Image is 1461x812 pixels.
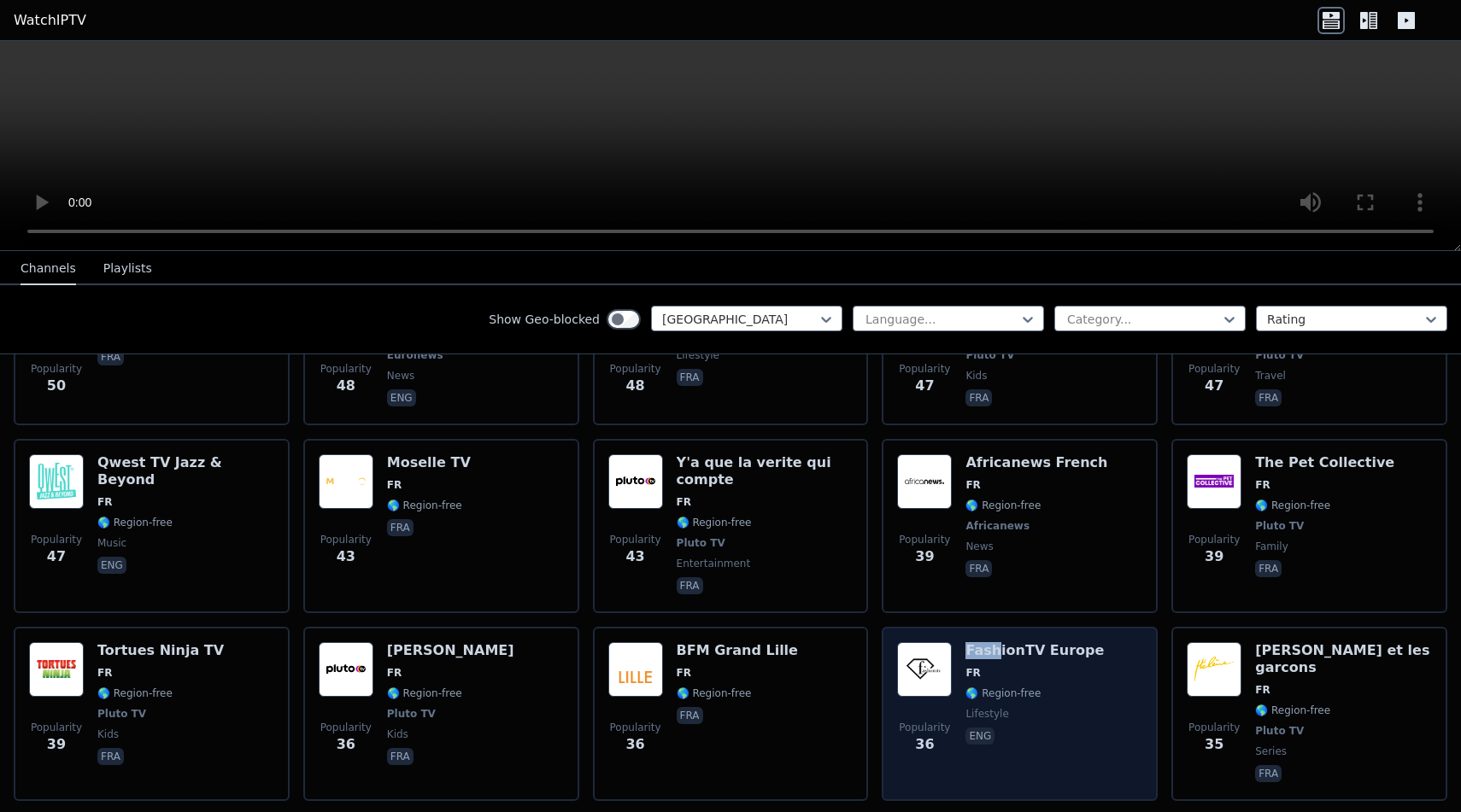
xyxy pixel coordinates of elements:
span: 47 [915,376,934,396]
h6: Africanews French [965,454,1107,471]
span: FR [677,666,691,680]
span: 🌎 Region-free [387,499,462,512]
span: Popularity [320,533,372,546]
span: 50 [47,376,66,396]
img: The Pet Collective [1187,454,1241,509]
h6: Y'a que la verite qui compte [677,454,854,488]
span: Euronews [387,348,443,362]
p: fra [387,748,414,765]
span: Popularity [899,533,950,546]
span: Pluto TV [965,348,1014,362]
span: kids [965,369,987,383]
span: Pluto TV [1255,724,1304,738]
span: Popularity [1188,721,1240,734]
span: FR [965,666,980,680]
span: entertainment [677,557,751,570]
h6: The Pet Collective [1255,454,1394,471]
span: 36 [337,734,355,755]
span: 39 [1205,546,1223,567]
h6: [PERSON_NAME] [387,642,514,659]
span: 🌎 Region-free [97,686,173,700]
img: BFM Grand Lille [608,642,663,697]
span: Popularity [610,362,661,376]
span: lifestyle [677,348,719,362]
span: travel [1255,369,1286,383]
span: Popularity [31,533,82,546]
span: 🌎 Region-free [677,686,752,700]
h6: FashionTV Europe [965,642,1104,659]
span: 🌎 Region-free [677,516,752,529]
span: Popularity [320,362,372,376]
p: fra [1255,560,1282,577]
img: Helene et les garcons [1187,642,1241,697]
img: Moselle TV [319,454,373,509]
h6: Tortues Ninja TV [97,642,224,659]
span: 48 [625,376,644,396]
img: Tortues Ninja TV [29,642,84,697]
span: Pluto TV [1255,519,1304,533]
h6: Qwest TV Jazz & Beyond [97,454,274,488]
span: Popularity [1188,533,1240,546]
span: Pluto TV [97,707,146,721]
img: Africanews French [897,454,952,509]
p: fra [677,577,703,594]
h6: Moselle TV [387,454,471,471]
span: 47 [47,546,66,567]
button: Playlists [103,253,152,285]
span: FR [387,666,402,680]
span: 🌎 Region-free [965,686,1041,700]
span: Popularity [320,721,372,734]
span: 43 [625,546,644,567]
span: Popularity [31,362,82,376]
span: news [965,540,993,553]
span: 🌎 Region-free [97,516,173,529]
h6: [PERSON_NAME] et les garcons [1255,642,1432,676]
span: 36 [625,734,644,755]
span: FR [1255,683,1270,697]
p: fra [965,560,992,577]
span: family [1255,540,1288,553]
span: Popularity [1188,362,1240,376]
span: 48 [337,376,355,396]
span: news [387,369,414,383]
span: music [97,536,126,550]
span: 🌎 Region-free [1255,499,1330,512]
span: FR [97,666,112,680]
span: Pluto TV [1255,348,1304,362]
span: Pluto TV [677,536,725,550]
span: kids [387,727,408,741]
p: fra [677,369,703,386]
img: Qwest TV Jazz & Beyond [29,454,84,509]
span: FR [677,495,691,509]
span: FR [97,495,112,509]
span: Popularity [610,721,661,734]
span: 🌎 Region-free [387,686,462,700]
p: fra [1255,765,1282,782]
span: Africanews [965,519,1030,533]
span: Popularity [31,721,82,734]
span: 39 [915,546,934,567]
img: Y'a que la verite qui compte [608,454,663,509]
span: Pluto TV [387,707,436,721]
span: series [1255,745,1287,758]
h6: BFM Grand Lille [677,642,798,659]
span: 47 [1205,376,1223,396]
p: fra [677,707,703,724]
img: FashionTV Europe [897,642,952,697]
span: 🌎 Region-free [965,499,1041,512]
span: Popularity [899,362,950,376]
span: FR [387,478,402,492]
span: 43 [337,546,355,567]
img: Angela Anaconda [319,642,373,697]
a: WatchIPTV [14,10,86,31]
p: eng [387,389,416,406]
span: Popularity [610,533,661,546]
span: 35 [1205,734,1223,755]
p: eng [965,727,995,745]
span: 39 [47,734,66,755]
p: eng [97,557,126,574]
span: lifestyle [965,707,1008,721]
p: fra [97,748,124,765]
p: fra [1255,389,1282,406]
p: fra [387,519,414,536]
